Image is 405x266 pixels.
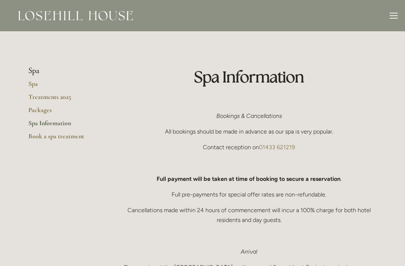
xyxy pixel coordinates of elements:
[28,93,98,106] a: Treatments 2025
[28,119,98,132] a: Spa Information
[28,106,98,119] a: Packages
[121,127,377,136] p: All bookings should be made in advance as our spa is very popular.
[18,11,133,20] img: Losehill House
[121,142,377,152] p: Contact reception on
[121,174,377,184] p: .
[28,80,98,93] a: Spa
[28,66,98,76] li: Spa
[216,112,282,119] em: Bookings & Cancellations
[121,205,377,225] p: Cancellations made within 24 hours of commencement will incur a 100% charge for both hotel reside...
[194,67,304,87] strong: Spa Information
[259,144,295,151] a: 01433 621219
[28,132,98,145] a: Book a spa treatment
[121,190,377,199] p: Full pre-payments for special offer rates are non-refundable.
[157,175,341,182] strong: Full payment will be taken at time of booking to secure a reservation
[241,248,257,255] em: Arrival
